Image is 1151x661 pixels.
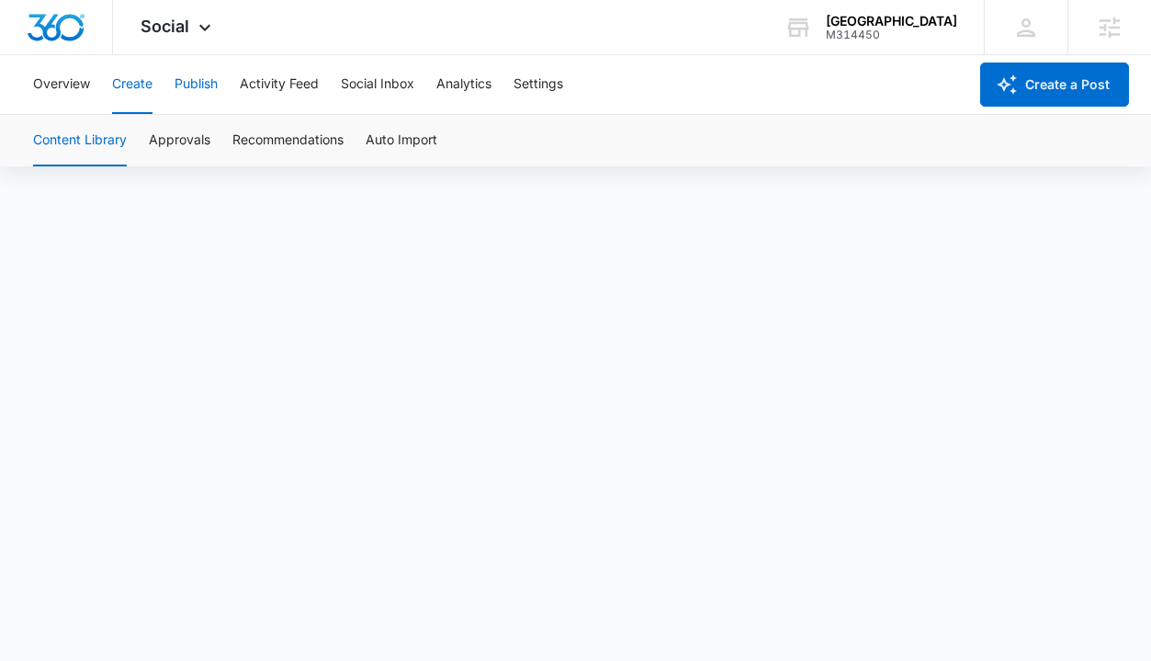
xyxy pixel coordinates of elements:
button: Analytics [436,55,491,114]
button: Activity Feed [240,55,319,114]
button: Social Inbox [341,55,414,114]
button: Recommendations [232,115,344,166]
div: account id [826,28,957,41]
button: Content Library [33,115,127,166]
button: Create [112,55,152,114]
button: Publish [175,55,218,114]
span: Social [141,17,189,36]
button: Auto Import [366,115,437,166]
div: account name [826,14,957,28]
button: Overview [33,55,90,114]
button: Settings [513,55,563,114]
button: Approvals [149,115,210,166]
button: Create a Post [980,63,1129,107]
